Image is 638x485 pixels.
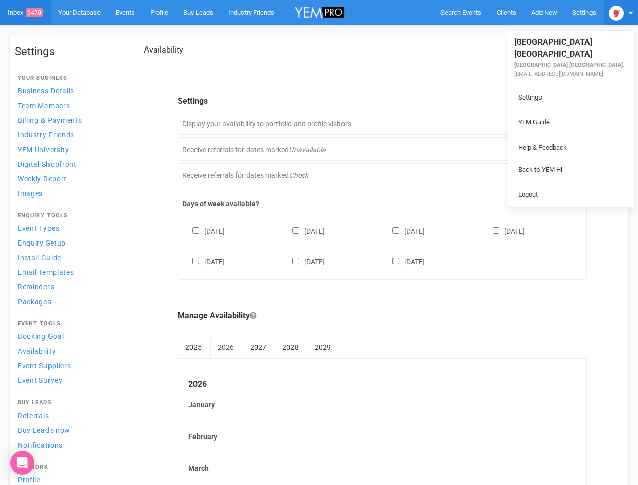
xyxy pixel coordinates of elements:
h4: Buy Leads [18,400,123,406]
img: open-uri20250107-2-1pbi2ie [609,6,624,21]
span: Notifications [18,441,63,449]
a: YEM Guide [511,113,632,132]
h4: Your Business [18,75,123,81]
span: Business Details [18,87,74,95]
a: Event Suppliers [15,359,126,372]
div: Receive referrals for dates marked [178,163,587,186]
h4: Event Tools [18,321,123,327]
span: Event Survey [18,376,62,384]
span: Billing & Payments [18,116,82,124]
a: Industry Friends [15,128,126,141]
input: [DATE] [192,258,199,264]
a: Weekly Report [15,172,126,185]
span: Weekly Report [18,175,67,183]
a: 2025 [178,337,209,357]
span: Search Events [440,9,481,16]
h4: Network [18,464,123,470]
h4: Enquiry Tools [18,213,123,219]
a: 2027 [242,337,274,357]
a: Team Members [15,99,126,112]
em: Unavailable [289,145,325,154]
a: Referrals [15,409,126,422]
a: Install Guide [15,251,126,264]
h1: Settings [15,45,126,58]
span: Packages [18,298,52,306]
legend: Settings [178,95,587,107]
a: Reminders [15,280,126,294]
a: Business Details [15,84,126,98]
span: Email Templates [18,268,74,276]
div: Open Intercom Messenger [10,451,34,475]
input: [DATE] [292,258,299,264]
a: Billing & Payments [15,113,126,127]
a: Help & Feedback [511,138,632,158]
a: 2029 [307,337,338,357]
span: Add New [531,9,557,16]
a: Packages [15,295,126,308]
small: [EMAIL_ADDRESS][DOMAIN_NAME] [514,71,603,77]
input: [DATE] [392,258,399,264]
span: Digital Shopfront [18,160,77,168]
span: 9470 [26,8,43,17]
input: [DATE] [392,227,399,234]
label: January [188,400,576,410]
a: 2028 [275,337,306,357]
label: [DATE] [382,225,425,236]
a: 2026 [210,337,241,358]
label: [DATE] [182,256,225,267]
a: Back to YEM Hi [511,160,632,180]
a: Booking Goal [15,329,126,343]
h2: Availability [144,45,183,55]
a: Digital Shopfront [15,157,126,171]
label: [DATE] [482,225,525,236]
label: [DATE] [182,225,225,236]
a: Notifications [15,438,126,452]
span: Team Members [18,102,70,110]
legend: Manage Availability [178,310,587,322]
em: Check [289,171,308,179]
input: [DATE] [292,227,299,234]
a: Event Survey [15,373,126,387]
label: [DATE] [282,225,325,236]
span: Event Types [18,224,60,232]
a: Logout [511,185,632,205]
span: Booking Goal [18,332,64,341]
a: Email Templates [15,265,126,279]
label: [DATE] [382,256,425,267]
a: Buy Leads now [15,423,126,437]
span: Clients [497,9,516,16]
a: Settings [511,88,632,108]
a: Images [15,186,126,200]
a: Enquiry Setup [15,236,126,250]
span: Event Suppliers [18,362,71,370]
label: [DATE] [282,256,325,267]
span: Install Guide [18,254,61,262]
span: YEM University [18,145,69,154]
span: Images [18,189,43,198]
label: February [188,431,576,442]
a: Event Types [15,221,126,235]
label: Days of week available? [182,199,582,209]
legend: 2026 [188,379,576,391]
a: YEM University [15,142,126,156]
input: [DATE] [192,227,199,234]
span: Availability [18,347,56,355]
label: March [188,463,576,473]
span: [GEOGRAPHIC_DATA] [GEOGRAPHIC_DATA] [514,37,592,59]
div: Receive referrals for dates marked [178,137,587,161]
small: [GEOGRAPHIC_DATA] [GEOGRAPHIC_DATA]. [514,62,624,68]
span: Enquiry Setup [18,239,66,247]
a: Availability [15,344,126,358]
input: [DATE] [493,227,499,234]
span: Reminders [18,283,54,291]
div: Display your availability to portfolio and profile visitors [178,112,587,135]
